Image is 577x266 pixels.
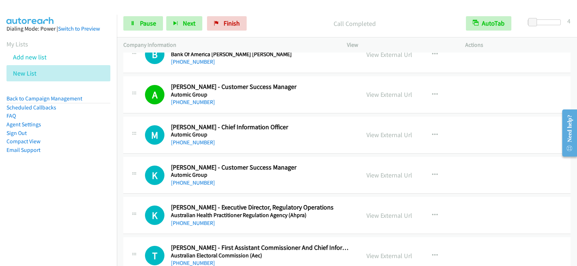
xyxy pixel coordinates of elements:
h2: [PERSON_NAME] - Chief Information Officer [171,123,351,131]
a: Switch to Preview [58,25,100,32]
span: Finish [224,19,240,27]
a: My Lists [6,40,28,48]
h2: [PERSON_NAME] - Customer Success Manager [171,83,351,91]
a: Add new list [13,53,47,61]
a: FAQ [6,112,16,119]
h1: K [145,206,164,225]
span: Pause [140,19,156,27]
h2: [PERSON_NAME] - Customer Success Manager [171,163,351,172]
a: View External Url [366,50,412,59]
h1: A [145,85,164,104]
a: [PHONE_NUMBER] [171,99,215,105]
div: The call is yet to be attempted [145,206,164,225]
a: New List [13,69,36,77]
div: Dialing Mode: Power | [6,24,110,33]
span: Next [183,19,195,27]
a: [PHONE_NUMBER] [171,58,215,65]
h5: Automic Group [171,171,351,179]
a: Email Support [6,146,40,153]
iframe: Resource Center [556,104,577,162]
a: [PHONE_NUMBER] [171,179,215,186]
h5: Bank Of America [PERSON_NAME] [PERSON_NAME] [171,51,351,58]
p: Actions [465,41,571,49]
h1: B [145,45,164,64]
div: 4 [567,16,571,26]
h5: Automic Group [171,131,351,138]
button: AutoTab [466,16,511,31]
a: Agent Settings [6,121,41,128]
div: The call is yet to be attempted [145,45,164,64]
h5: Australian Health Practitioner Regulation Agency (Ahpra) [171,212,351,219]
a: View External Url [366,211,412,220]
p: View [347,41,452,49]
h5: Australian Electoral Commission (Aec) [171,252,351,259]
a: Back to Campaign Management [6,95,82,102]
a: View External Url [366,90,412,99]
a: Finish [207,16,247,31]
a: Compact View [6,138,40,145]
div: The call is yet to be attempted [145,246,164,265]
a: Sign Out [6,130,27,136]
h1: T [145,246,164,265]
h1: M [145,125,164,145]
h2: [PERSON_NAME] - First Assistant Commissioner And Chief Information Officer [171,244,351,252]
h2: [PERSON_NAME] - Executive Director, Regulatory Operations [171,203,351,212]
div: The call is yet to be attempted [145,166,164,185]
a: View External Url [366,252,412,260]
button: Next [166,16,202,31]
a: [PHONE_NUMBER] [171,220,215,226]
h5: Automic Group [171,91,351,98]
p: Company Information [123,41,334,49]
a: View External Url [366,171,412,179]
a: Scheduled Callbacks [6,104,56,111]
a: View External Url [366,131,412,139]
h1: K [145,166,164,185]
p: Call Completed [256,19,453,28]
a: Pause [123,16,163,31]
a: [PHONE_NUMBER] [171,139,215,146]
